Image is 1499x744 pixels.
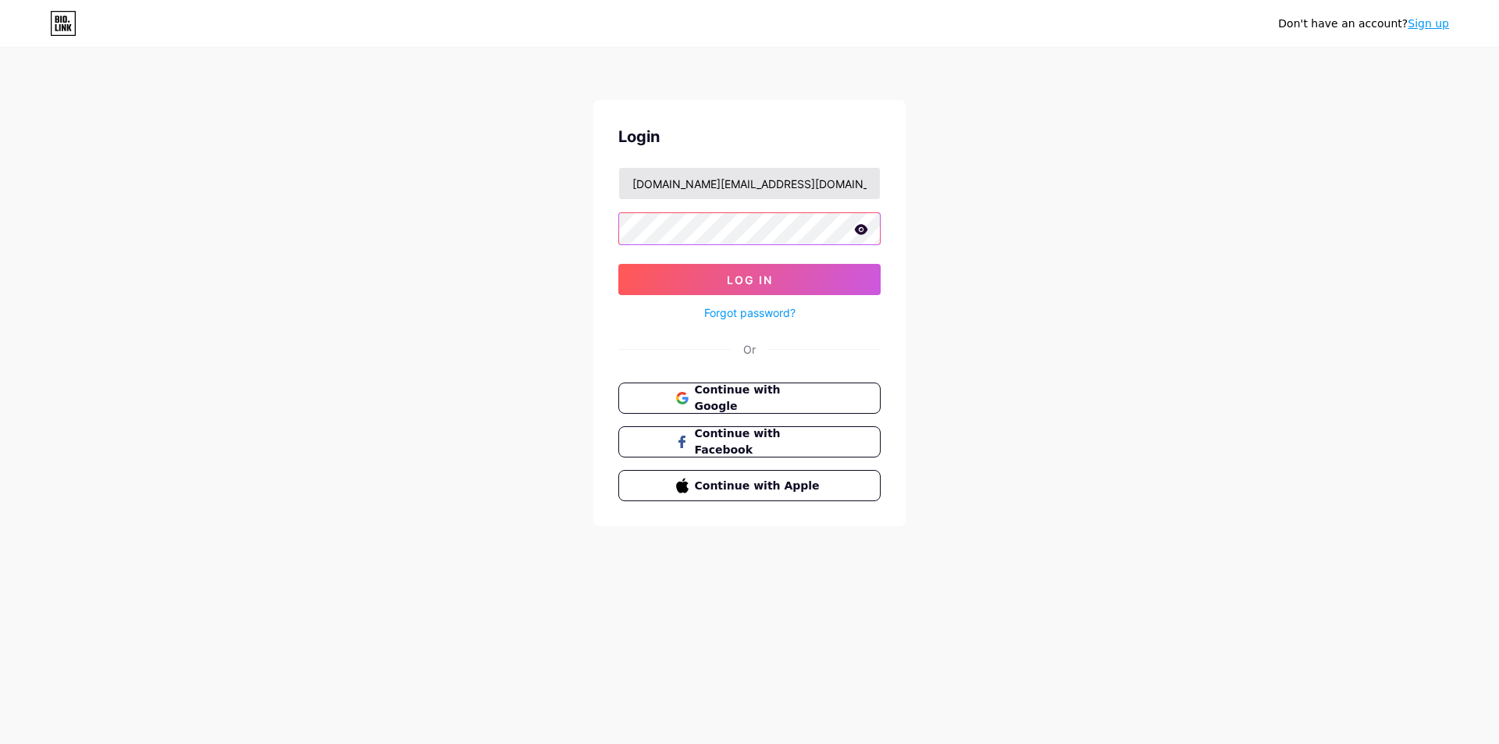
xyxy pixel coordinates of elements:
a: Forgot password? [704,304,796,321]
div: Login [618,125,881,148]
div: Or [743,341,756,358]
button: Continue with Apple [618,470,881,501]
button: Log In [618,264,881,295]
button: Continue with Google [618,383,881,414]
span: Continue with Facebook [695,425,824,458]
div: Don't have an account? [1278,16,1449,32]
span: Log In [727,273,773,287]
a: Sign up [1408,17,1449,30]
span: Continue with Google [695,382,824,415]
span: Continue with Apple [695,478,824,494]
input: Username [619,168,880,199]
button: Continue with Facebook [618,426,881,457]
